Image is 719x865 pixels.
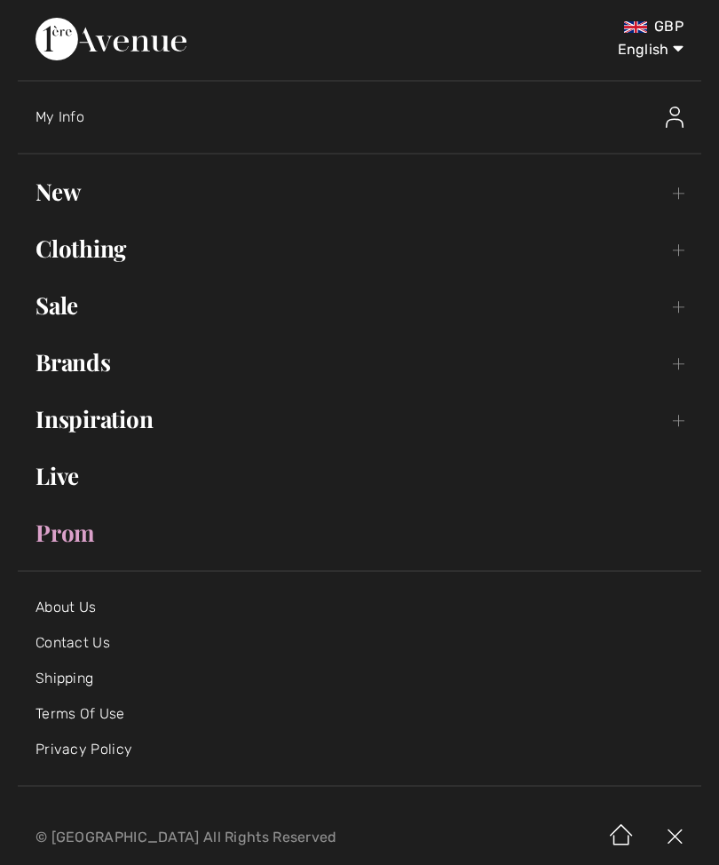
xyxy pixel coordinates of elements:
[36,599,96,615] a: About Us
[36,741,132,758] a: Privacy Policy
[36,108,84,125] span: My Info
[18,513,701,552] a: Prom
[666,107,683,128] img: My Info
[36,634,110,651] a: Contact Us
[18,229,701,268] a: Clothing
[18,172,701,211] a: New
[36,18,186,60] img: 1ère Avenue
[36,670,93,686] a: Shipping
[18,343,701,382] a: Brands
[595,810,648,865] img: Home
[36,89,701,146] a: My InfoMy Info
[36,831,424,844] p: © [GEOGRAPHIC_DATA] All Rights Reserved
[18,286,701,325] a: Sale
[36,705,125,722] a: Terms Of Use
[18,456,701,496] a: Live
[18,400,701,439] a: Inspiration
[424,18,683,36] div: GBP
[648,810,701,865] img: X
